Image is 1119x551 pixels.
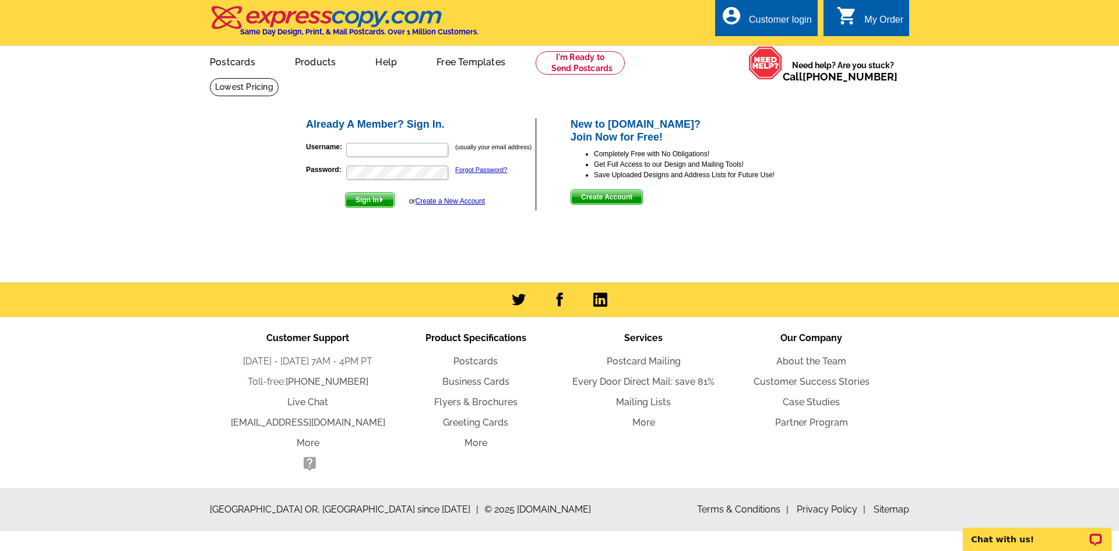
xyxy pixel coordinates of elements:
a: Customer Success Stories [754,376,870,387]
small: (usually your email address) [455,143,532,150]
h2: Already A Member? Sign In. [306,118,535,131]
a: Mailing Lists [616,396,671,408]
span: Create Account [571,190,642,204]
a: Every Door Direct Mail: save 81% [572,376,715,387]
a: More [297,437,319,448]
a: Forgot Password? [455,166,507,173]
li: Toll-free: [224,375,392,389]
a: Postcards [453,356,498,367]
a: [PHONE_NUMBER] [286,376,368,387]
iframe: LiveChat chat widget [955,514,1119,551]
a: More [465,437,487,448]
button: Create Account [571,189,643,205]
i: account_circle [721,5,742,26]
a: Case Studies [783,396,840,408]
li: Get Full Access to our Design and Mailing Tools! [594,159,815,170]
img: button-next-arrow-white.png [379,197,384,202]
label: Password: [306,164,345,175]
label: Username: [306,142,345,152]
span: Call [783,71,898,83]
li: [DATE] - [DATE] 7AM - 4PM PT [224,355,392,368]
img: help [748,46,783,80]
div: or [409,196,485,206]
a: Products [276,47,355,75]
a: [EMAIL_ADDRESS][DOMAIN_NAME] [231,417,385,428]
i: shopping_cart [836,5,857,26]
a: Same Day Design, Print, & Mail Postcards. Over 1 Million Customers. [210,14,478,36]
a: Free Templates [418,47,524,75]
h2: New to [DOMAIN_NAME]? Join Now for Free! [571,118,815,143]
span: [GEOGRAPHIC_DATA] OR, [GEOGRAPHIC_DATA] since [DATE] [210,503,478,517]
h4: Same Day Design, Print, & Mail Postcards. Over 1 Million Customers. [240,27,478,36]
span: Sign In [346,193,394,207]
li: Save Uploaded Designs and Address Lists for Future Use! [594,170,815,180]
li: Completely Free with No Obligations! [594,149,815,159]
span: Product Specifications [425,332,526,343]
button: Sign In [345,192,395,208]
a: shopping_cart My Order [836,13,903,27]
a: account_circle Customer login [721,13,812,27]
a: [PHONE_NUMBER] [803,71,898,83]
a: Greeting Cards [443,417,508,428]
a: Sitemap [874,504,909,515]
a: Partner Program [775,417,848,428]
div: Customer login [749,15,812,31]
a: Terms & Conditions [697,504,789,515]
a: Flyers & Brochures [434,396,518,408]
a: About the Team [776,356,846,367]
a: Live Chat [287,396,328,408]
a: Business Cards [442,376,509,387]
a: Privacy Policy [797,504,865,515]
a: Postcard Mailing [607,356,681,367]
a: More [632,417,655,428]
a: Postcards [191,47,274,75]
a: Help [357,47,416,75]
span: © 2025 [DOMAIN_NAME] [484,503,591,517]
span: Customer Support [266,332,349,343]
span: Our Company [780,332,842,343]
span: Need help? Are you stuck? [783,59,903,83]
span: Services [624,332,663,343]
div: My Order [864,15,903,31]
a: Create a New Account [416,197,485,205]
